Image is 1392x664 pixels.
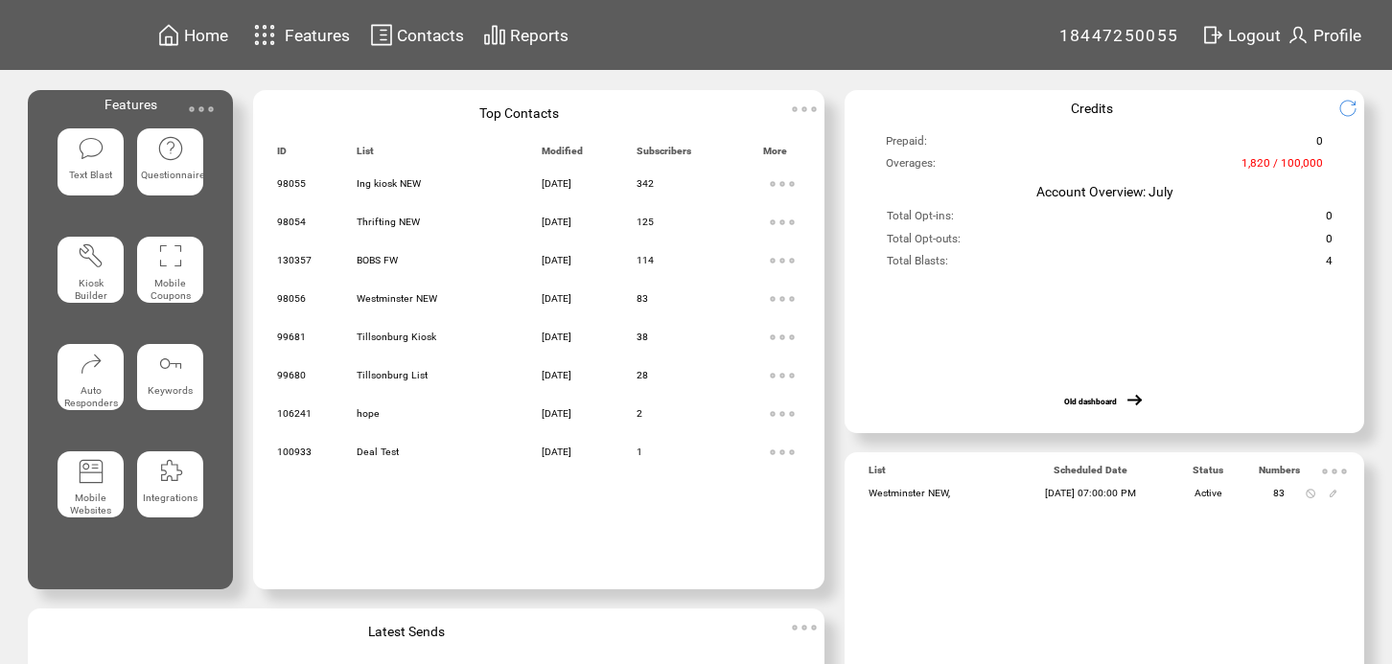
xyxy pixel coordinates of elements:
span: [DATE] 07:00:00 PM [1045,487,1136,499]
span: 130357 [277,254,312,266]
span: Kiosk Builder [75,277,107,302]
span: 2 [637,407,642,420]
span: Contacts [397,26,464,45]
span: List [357,145,374,165]
span: Questionnaire [141,169,205,181]
span: 125 [637,216,654,228]
img: ellypsis.svg [785,608,824,647]
img: ellypsis.svg [1315,452,1354,491]
span: [DATE] [542,177,571,190]
a: Old dashboard [1064,397,1117,406]
span: Home [184,26,228,45]
span: Account Overview: July [1036,184,1173,199]
span: 83 [637,292,648,305]
a: Reports [480,20,571,50]
span: [DATE] [542,446,571,458]
a: Profile [1284,20,1364,50]
span: 1,820 / 100,000 [1241,156,1323,177]
a: Contacts [367,20,467,50]
a: Mobile Websites [58,451,124,545]
span: Westminster NEW, [869,487,950,499]
span: Total Opt-ins: [887,209,954,230]
img: ellypsis.svg [763,433,801,471]
span: 114 [637,254,654,266]
img: tool%201.svg [78,242,104,269]
span: [DATE] [542,407,571,420]
span: Westminster NEW [357,292,437,305]
span: 83 [1273,487,1285,499]
span: Thrifting NEW [357,216,420,228]
img: coupons.svg [157,242,184,269]
span: More [763,145,787,165]
span: Tillsonburg List [357,369,428,381]
a: Mobile Coupons [137,237,203,331]
span: [DATE] [542,216,571,228]
img: ellypsis.svg [763,318,801,356]
span: Integrations [143,492,197,504]
span: Subscribers [637,145,691,165]
span: 106241 [277,407,312,420]
span: Numbers [1259,464,1300,484]
img: edit.svg [1329,489,1338,498]
span: [DATE] [542,292,571,305]
img: contacts.svg [370,23,393,47]
span: ID [277,145,287,165]
img: notallowed.svg [1306,489,1315,498]
img: exit.svg [1201,23,1224,47]
span: 4 [1326,254,1333,275]
img: home.svg [157,23,180,47]
a: Text Blast [58,128,124,222]
img: ellypsis.svg [182,90,220,128]
span: 99681 [277,331,306,343]
span: Mobile Coupons [151,277,191,302]
img: keywords.svg [157,350,184,377]
span: 342 [637,177,654,190]
span: Keywords [148,384,193,397]
span: 28 [637,369,648,381]
img: ellypsis.svg [763,280,801,318]
span: Features [285,26,350,45]
span: Status [1193,464,1223,484]
span: Ing kiosk NEW [357,177,421,190]
span: Scheduled Date [1054,464,1127,484]
span: 1 [637,446,642,458]
a: Questionnaire [137,128,203,222]
a: Features [245,16,354,54]
img: integrations.svg [157,458,184,485]
img: questionnaire.svg [157,135,184,162]
span: Top Contacts [479,105,559,121]
img: ellypsis.svg [763,165,801,203]
span: 98054 [277,216,306,228]
span: Text Blast [69,169,112,181]
span: Features [104,97,157,112]
span: Latest Sends [368,624,445,639]
img: features.svg [248,19,282,51]
span: Logout [1228,26,1281,45]
img: ellypsis.svg [763,203,801,241]
img: ellypsis.svg [763,395,801,433]
img: auto-responders.svg [78,350,104,377]
span: 0 [1326,232,1333,253]
span: [DATE] [542,254,571,266]
span: Reports [510,26,568,45]
img: ellypsis.svg [785,90,824,128]
span: 38 [637,331,648,343]
img: ellypsis.svg [763,241,801,280]
span: Active [1195,487,1222,499]
span: [DATE] [542,369,571,381]
a: Home [154,20,231,50]
img: chart.svg [483,23,506,47]
span: Overages: [886,156,936,177]
span: Mobile Websites [70,492,111,516]
span: List [869,464,886,484]
span: Auto Responders [64,384,118,409]
span: 0 [1326,209,1333,230]
img: profile.svg [1287,23,1310,47]
span: 0 [1316,134,1323,155]
a: Auto Responders [58,344,124,438]
a: Kiosk Builder [58,237,124,331]
img: ellypsis.svg [763,356,801,395]
a: Logout [1198,20,1284,50]
span: Modified [542,145,583,165]
span: Profile [1313,26,1361,45]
